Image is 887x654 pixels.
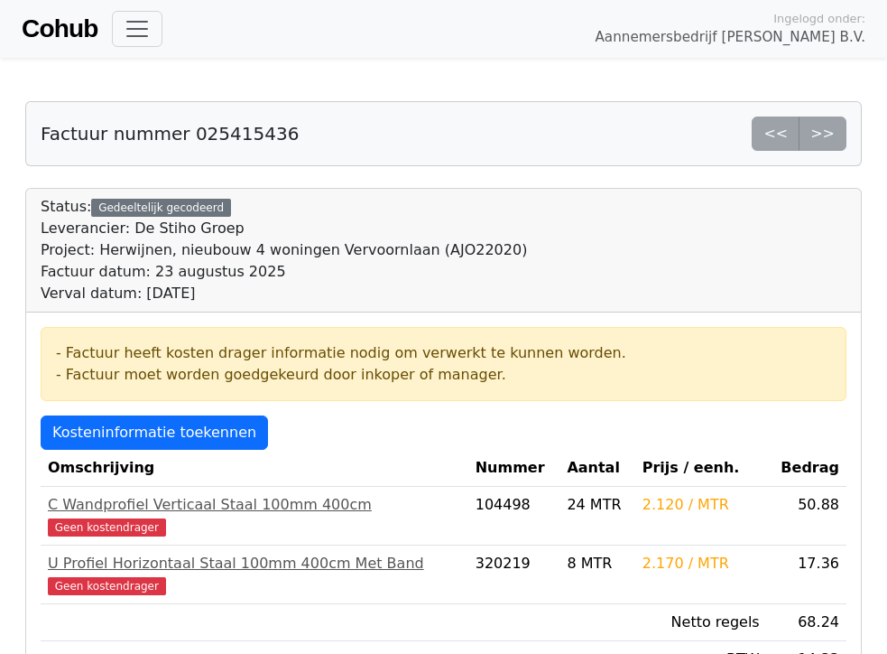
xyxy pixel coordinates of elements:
[635,604,767,641] td: Netto regels
[41,450,468,487] th: Omschrijving
[767,450,846,487] th: Bedrag
[112,11,162,47] button: Toggle navigation
[468,546,560,604] td: 320219
[48,519,166,537] span: Geen kostendrager
[48,553,461,596] a: U Profiel Horizontaal Staal 100mm 400cm Met BandGeen kostendrager
[41,416,268,450] a: Kosteninformatie toekennen
[767,487,846,546] td: 50.88
[767,546,846,604] td: 17.36
[48,494,461,537] a: C Wandprofiel Verticaal Staal 100mm 400cmGeen kostendrager
[642,553,760,575] div: 2.170 / MTR
[48,494,461,516] div: C Wandprofiel Verticaal Staal 100mm 400cm
[567,494,627,516] div: 24 MTR
[642,494,760,516] div: 2.120 / MTR
[41,283,527,304] div: Verval datum: [DATE]
[41,239,527,261] div: Project: Herwijnen, nieubouw 4 woningen Vervoornlaan (AJO22020)
[41,218,527,239] div: Leverancier: De Stiho Groep
[41,261,527,283] div: Factuur datum: 23 augustus 2025
[468,487,560,546] td: 104498
[91,199,231,217] div: Gedeeltelijk gecodeerd
[635,450,767,487] th: Prijs / eenh.
[468,450,560,487] th: Nummer
[56,342,831,364] div: - Factuur heeft kosten drager informatie nodig om verwerkt te kunnen worden.
[567,553,627,575] div: 8 MTR
[767,604,846,641] td: 68.24
[48,577,166,595] span: Geen kostendrager
[41,123,299,145] h5: Factuur nummer 025415436
[595,27,865,48] span: Aannemersbedrijf [PERSON_NAME] B.V.
[41,196,527,304] div: Status:
[48,553,461,575] div: U Profiel Horizontaal Staal 100mm 400cm Met Band
[559,450,634,487] th: Aantal
[773,10,865,27] span: Ingelogd onder:
[56,364,831,386] div: - Factuur moet worden goedgekeurd door inkoper of manager.
[22,7,97,51] a: Cohub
